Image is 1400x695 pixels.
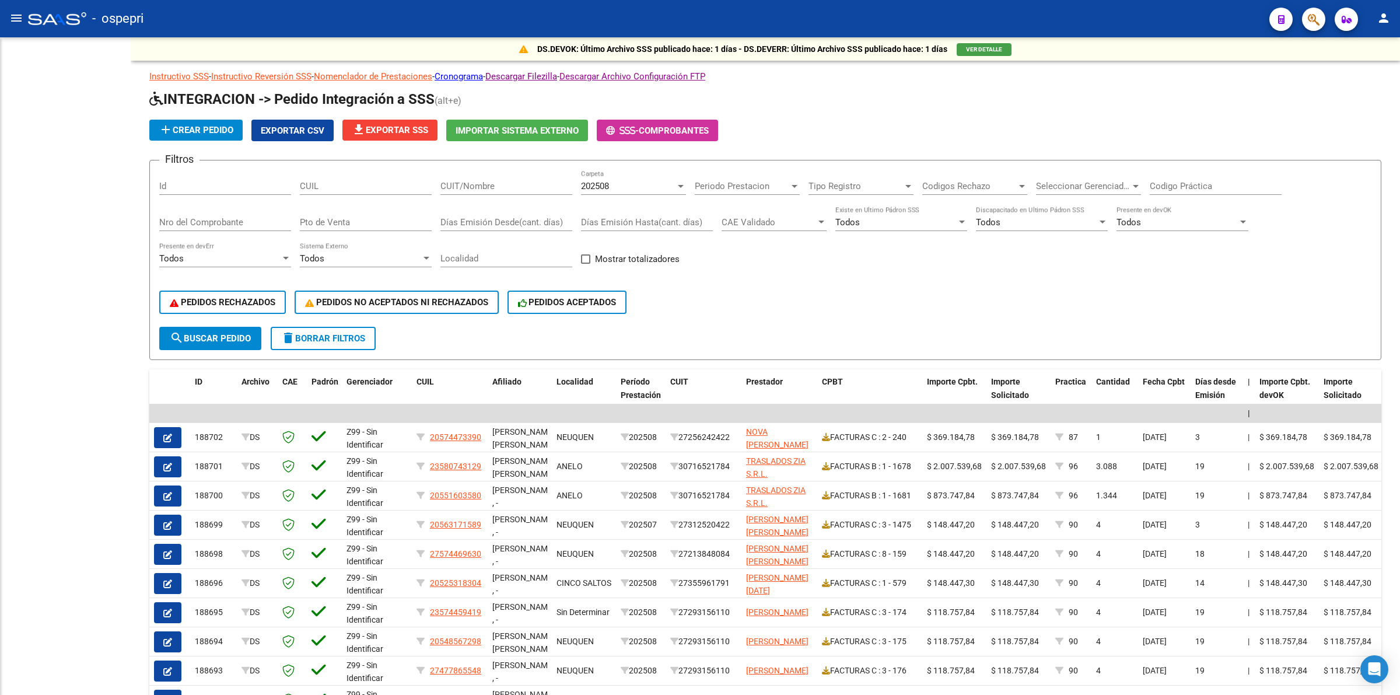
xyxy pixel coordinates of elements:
[976,217,1000,228] span: Todos
[991,666,1039,675] span: $ 118.757,84
[1324,377,1361,413] span: Importe Solicitado devOK
[430,637,481,646] span: 20548567298
[430,666,481,675] span: 27477865548
[621,377,661,400] span: Período Prestación
[537,43,947,55] p: DS.DEVOK: Último Archivo SSS publicado hace: 1 días - DS.DEVERR: Último Archivo SSS publicado hac...
[746,607,808,617] span: [PERSON_NAME]
[342,369,412,421] datatable-header-cell: Gerenciador
[986,369,1051,421] datatable-header-cell: Importe Solicitado
[430,520,481,529] span: 20563171589
[195,635,232,648] div: 188694
[488,369,552,421] datatable-header-cell: Afiliado
[195,377,202,386] span: ID
[281,333,365,344] span: Borrar Filtros
[295,291,499,314] button: PEDIDOS NO ACEPTADOS NI RECHAZADOS
[1069,666,1078,675] span: 90
[242,547,273,561] div: DS
[1259,549,1307,558] span: $ 148.447,20
[722,217,816,228] span: CAE Validado
[311,377,338,386] span: Padrón
[1069,549,1078,558] span: 90
[352,123,366,137] mat-icon: file_download
[195,577,232,590] div: 188696
[1055,377,1086,386] span: Practica
[346,544,383,567] span: Z99 - Sin Identificar
[822,431,918,444] div: FACTURAS C : 2 - 240
[271,327,376,350] button: Borrar Filtros
[1143,666,1167,675] span: [DATE]
[581,181,609,191] span: 202508
[991,491,1039,500] span: $ 873.747,84
[621,577,661,590] div: 202508
[556,607,610,617] span: Sin Determinar
[1036,181,1130,191] span: Seleccionar Gerenciador
[957,43,1012,56] button: VER DETALLE
[149,120,243,141] button: Crear Pedido
[149,70,1381,83] p: - - - - -
[670,606,737,619] div: 27293156110
[195,606,232,619] div: 188695
[621,489,661,502] div: 202508
[746,573,808,596] span: [PERSON_NAME][DATE]
[670,664,737,677] div: 27293156110
[1248,666,1249,675] span: |
[746,544,808,567] span: [PERSON_NAME] [PERSON_NAME]
[1195,637,1205,646] span: 19
[159,123,173,137] mat-icon: add
[430,578,481,588] span: 20525318304
[670,547,737,561] div: 27213848084
[492,602,555,625] span: [PERSON_NAME] , -
[927,578,975,588] span: $ 148.447,30
[621,547,661,561] div: 202508
[556,432,594,442] span: NEUQUEN
[822,489,918,502] div: FACTURAS B : 1 - 1681
[927,377,978,386] span: Importe Cpbt.
[1248,462,1249,471] span: |
[927,491,975,500] span: $ 873.747,84
[746,637,808,646] span: [PERSON_NAME]
[556,520,594,529] span: NEUQUEN
[314,71,432,82] a: Nomenclador de Prestaciones
[927,666,975,675] span: $ 118.757,84
[430,462,481,471] span: 23580743129
[927,637,975,646] span: $ 118.757,84
[1069,520,1078,529] span: 90
[621,635,661,648] div: 202508
[991,432,1039,442] span: $ 369.184,78
[556,491,583,500] span: ANELO
[822,377,843,386] span: CPBT
[492,486,555,508] span: [PERSON_NAME] , -
[746,666,808,675] span: [PERSON_NAME]
[242,489,273,502] div: DS
[242,377,269,386] span: Archivo
[670,577,737,590] div: 27355961791
[278,369,307,421] datatable-header-cell: CAE
[1259,637,1307,646] span: $ 118.757,84
[1248,520,1249,529] span: |
[922,369,986,421] datatable-header-cell: Importe Cpbt.
[556,462,583,471] span: ANELO
[492,631,555,668] span: [PERSON_NAME] [PERSON_NAME] , -
[1051,369,1091,421] datatable-header-cell: Practica
[346,427,383,450] span: Z99 - Sin Identificar
[346,631,383,654] span: Z99 - Sin Identificar
[1324,432,1371,442] span: $ 369.184,78
[195,489,232,502] div: 188700
[508,291,627,314] button: PEDIDOS ACEPTADOS
[552,369,616,421] datatable-header-cell: Localidad
[670,518,737,532] div: 27312520422
[1324,549,1371,558] span: $ 148.447,20
[597,120,718,141] button: -Comprobantes
[195,664,232,677] div: 188693
[1324,578,1371,588] span: $ 148.447,30
[822,460,918,473] div: FACTURAS B : 1 - 1678
[281,331,295,345] mat-icon: delete
[518,297,617,308] span: PEDIDOS ACEPTADOS
[670,635,737,648] div: 27293156110
[822,518,918,532] div: FACTURAS C : 3 - 1475
[492,456,555,493] span: [PERSON_NAME] [PERSON_NAME] , -
[1096,549,1101,558] span: 4
[211,71,311,82] a: Instructivo Reversión SSS
[190,369,237,421] datatable-header-cell: ID
[556,637,594,646] span: NEUQUEN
